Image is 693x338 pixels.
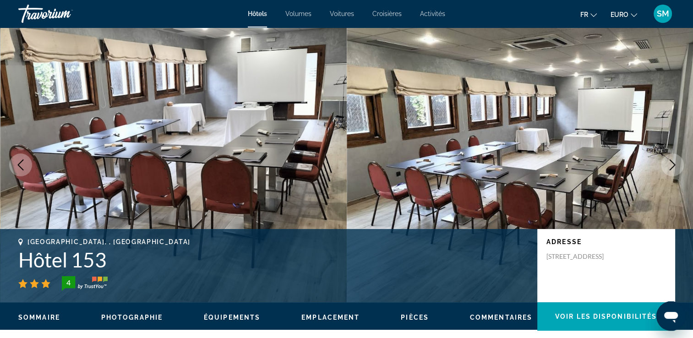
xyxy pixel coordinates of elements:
[18,248,528,272] h1: Hôtel 153
[401,313,429,322] button: Pièces
[611,11,628,18] span: EURO
[204,314,260,321] span: Équipements
[101,314,163,321] span: Photographie
[18,313,60,322] button: Sommaire
[656,301,686,331] iframe: Bouton de lancement de la fenêtre de messagerie
[285,10,311,17] a: Volumes
[546,252,620,261] p: [STREET_ADDRESS]
[330,10,354,17] a: Voitures
[401,314,429,321] span: Pièces
[580,11,588,18] span: Fr
[372,10,402,17] a: Croisières
[661,153,684,176] button: Image suivante
[555,313,657,320] span: Voir les disponibilités
[546,238,666,245] p: Adresse
[301,313,360,322] button: Emplacement
[420,10,445,17] a: Activités
[27,238,191,245] span: [GEOGRAPHIC_DATA], , [GEOGRAPHIC_DATA]
[59,277,77,288] div: 4
[537,302,675,331] button: Voir les disponibilités
[301,314,360,321] span: Emplacement
[248,10,267,17] a: Hôtels
[101,313,163,322] button: Photographie
[18,314,60,321] span: Sommaire
[657,9,669,18] span: SM
[580,8,597,21] button: Changer la langue
[651,4,675,23] button: Menu utilisateur
[611,8,637,21] button: Changer de devise
[62,276,108,291] img: trustyou-badge-hor.svg
[470,313,532,322] button: Commentaires
[470,314,532,321] span: Commentaires
[18,2,110,26] a: Travorium
[204,313,260,322] button: Équipements
[9,153,32,176] button: Image précédente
